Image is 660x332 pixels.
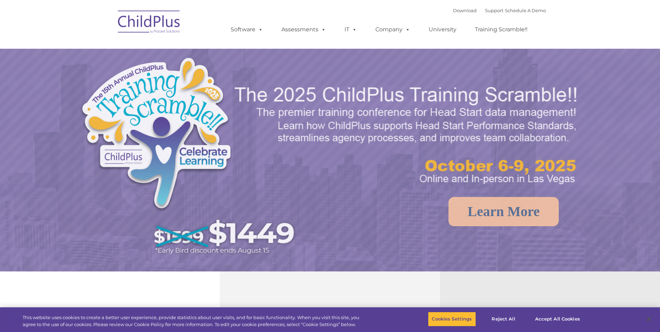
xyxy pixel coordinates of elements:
[114,6,184,40] img: ChildPlus by Procare Solutions
[224,23,270,37] a: Software
[23,314,363,328] div: This website uses cookies to create a better user experience, provide statistics about user visit...
[505,8,546,13] a: Schedule A Demo
[448,197,559,226] a: Learn More
[482,312,525,326] button: Reject All
[468,23,534,37] a: Training Scramble!!
[453,8,546,13] font: |
[531,312,584,326] button: Accept All Cookies
[453,8,477,13] a: Download
[337,23,364,37] a: IT
[368,23,417,37] a: Company
[641,311,657,327] button: Close
[485,8,503,13] a: Support
[275,23,333,37] a: Assessments
[422,23,463,37] a: University
[428,312,476,326] button: Cookies Settings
